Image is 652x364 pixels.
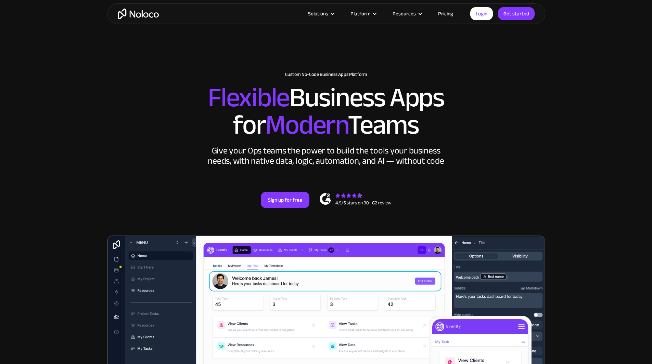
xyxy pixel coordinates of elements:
a: home [118,9,159,19]
div: Give your Ops teams the power to build the tools your business needs, with native data, logic, au... [206,146,446,166]
div: Solutions [308,9,328,18]
div: Resources [384,9,430,18]
a: Pricing [430,9,462,18]
div: Platform [342,9,384,18]
span: Flexible [208,72,289,123]
h1: Custom No-Code Business Apps Platform [114,72,538,77]
div: Solutions [299,9,342,18]
a: Get started [498,7,535,20]
span: Modern [265,99,348,150]
h2: Business Apps for Teams [114,84,538,139]
div: Platform [350,9,370,18]
a: Sign up for free [261,192,309,208]
a: Login [470,7,493,20]
div: Resources [393,9,416,18]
